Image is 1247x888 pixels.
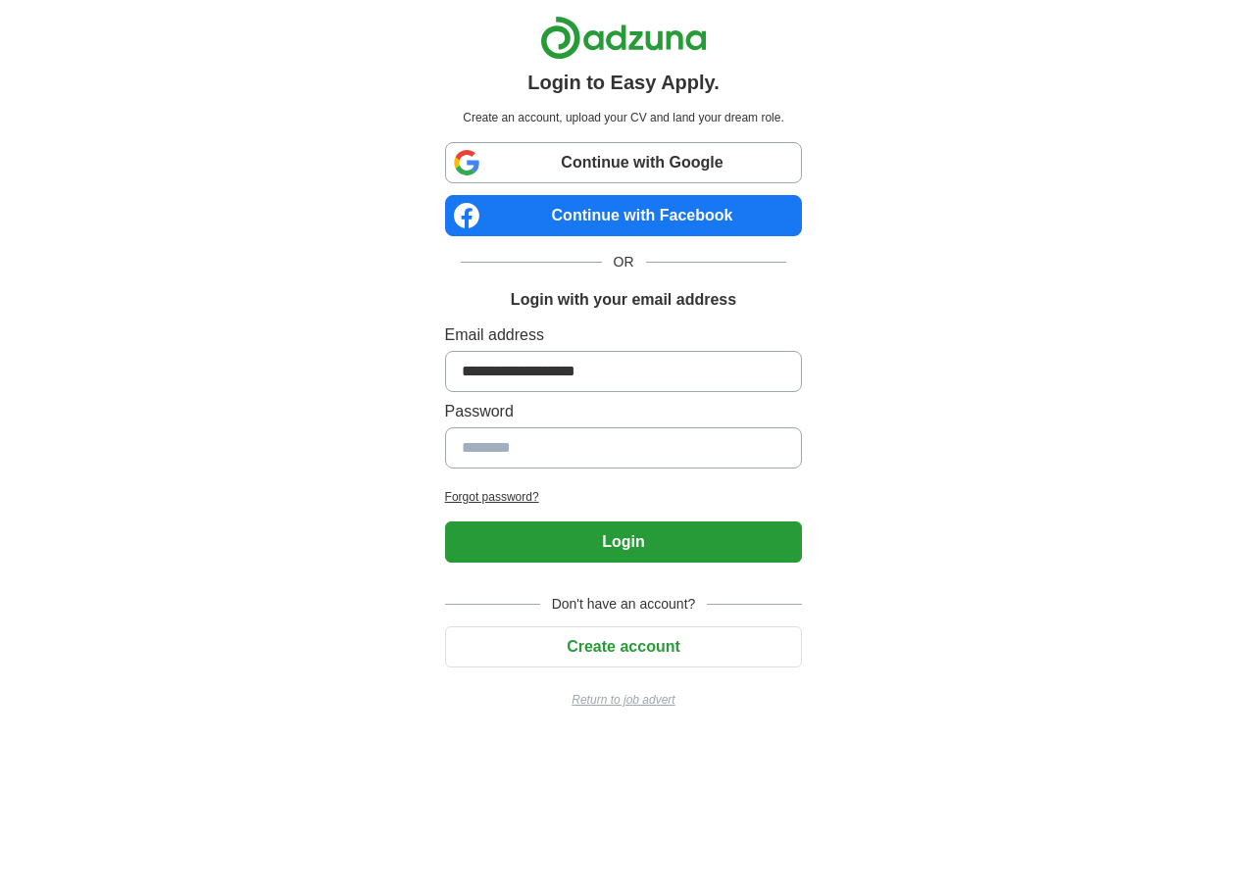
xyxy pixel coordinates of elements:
[445,521,803,563] button: Login
[602,252,646,272] span: OR
[445,488,803,506] a: Forgot password?
[527,68,720,97] h1: Login to Easy Apply.
[445,638,803,655] a: Create account
[511,288,736,312] h1: Login with your email address
[445,400,803,423] label: Password
[445,691,803,709] a: Return to job advert
[445,142,803,183] a: Continue with Google
[540,16,707,60] img: Adzuna logo
[445,195,803,236] a: Continue with Facebook
[445,626,803,667] button: Create account
[540,594,708,615] span: Don't have an account?
[449,109,799,126] p: Create an account, upload your CV and land your dream role.
[445,323,803,347] label: Email address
